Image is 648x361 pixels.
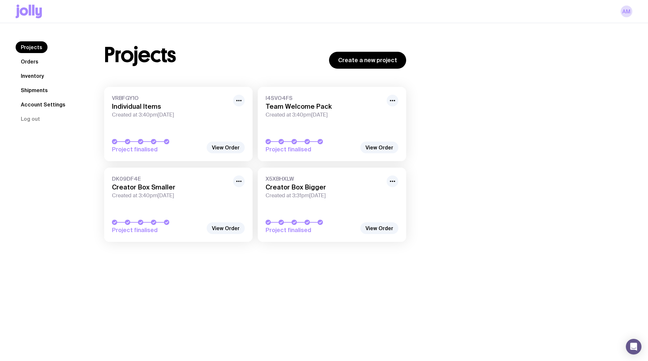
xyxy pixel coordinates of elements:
[112,183,229,191] h3: Creator Box Smaller
[112,146,203,153] span: Project finalised
[16,113,45,125] button: Log out
[112,226,203,234] span: Project finalised
[112,175,229,182] span: DK09DF4E
[360,222,398,234] a: View Order
[112,103,229,110] h3: Individual Items
[266,175,383,182] span: X5XBHXLW
[104,87,253,161] a: VRBFGY1OIndividual ItemsCreated at 3:40pm[DATE]Project finalised
[104,45,176,65] h1: Projects
[207,222,245,234] a: View Order
[258,87,406,161] a: I4SVO4FSTeam Welcome PackCreated at 3:40pm[DATE]Project finalised
[112,95,229,101] span: VRBFGY1O
[266,103,383,110] h3: Team Welcome Pack
[16,70,49,82] a: Inventory
[266,226,357,234] span: Project finalised
[266,183,383,191] h3: Creator Box Bigger
[258,168,406,242] a: X5XBHXLWCreator Box BiggerCreated at 3:31pm[DATE]Project finalised
[104,168,253,242] a: DK09DF4ECreator Box SmallerCreated at 3:40pm[DATE]Project finalised
[112,192,229,199] span: Created at 3:40pm[DATE]
[266,192,383,199] span: Created at 3:31pm[DATE]
[266,146,357,153] span: Project finalised
[16,84,53,96] a: Shipments
[207,142,245,153] a: View Order
[626,339,641,354] div: Open Intercom Messenger
[266,112,383,118] span: Created at 3:40pm[DATE]
[112,112,229,118] span: Created at 3:40pm[DATE]
[266,95,383,101] span: I4SVO4FS
[16,56,44,67] a: Orders
[16,41,48,53] a: Projects
[329,52,406,69] a: Create a new project
[16,99,71,110] a: Account Settings
[621,6,632,17] a: AM
[360,142,398,153] a: View Order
